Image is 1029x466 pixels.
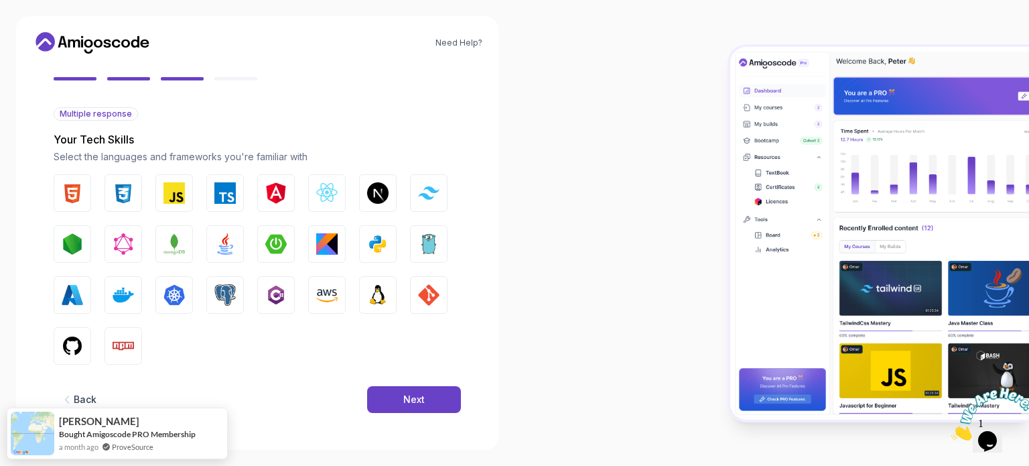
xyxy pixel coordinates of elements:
[410,174,448,212] button: Tailwind CSS
[206,225,244,263] button: Java
[113,335,134,357] img: Npm
[418,233,439,255] img: Go
[112,443,153,451] a: ProveSource
[257,276,295,314] button: C#
[86,429,196,439] a: Amigoscode PRO Membership
[418,284,439,306] img: GIT
[163,233,185,255] img: MongoDB
[367,386,461,413] button: Next
[410,276,448,314] button: GIT
[54,174,91,212] button: HTML
[403,393,425,406] div: Next
[214,284,236,306] img: PostgreSQL
[367,233,389,255] img: Python
[74,393,96,406] div: Back
[54,225,91,263] button: Node.js
[59,416,139,427] span: [PERSON_NAME]
[32,32,153,54] a: Home link
[5,5,88,58] img: Chat attention grabber
[265,182,287,204] img: Angular
[113,284,134,306] img: Docker
[113,182,134,204] img: CSS
[105,174,142,212] button: CSS
[62,182,83,204] img: HTML
[155,174,193,212] button: JavaScript
[54,276,91,314] button: Azure
[62,233,83,255] img: Node.js
[946,382,1029,446] iframe: chat widget
[418,186,439,199] img: Tailwind CSS
[257,174,295,212] button: Angular
[308,225,346,263] button: Kotlin
[155,276,193,314] button: Kubernetes
[359,174,397,212] button: Next.js
[59,441,98,453] span: a month ago
[359,225,397,263] button: Python
[155,225,193,263] button: MongoDB
[367,182,389,204] img: Next.js
[11,412,54,455] img: provesource social proof notification image
[410,225,448,263] button: Go
[60,109,132,119] span: Multiple response
[54,327,91,365] button: GitHub
[54,386,103,413] button: Back
[206,174,244,212] button: TypeScript
[308,276,346,314] button: AWS
[316,233,338,255] img: Kotlin
[257,225,295,263] button: Spring Boot
[105,276,142,314] button: Docker
[316,284,338,306] img: AWS
[214,182,236,204] img: TypeScript
[163,182,185,204] img: JavaScript
[54,131,461,148] p: Your Tech Skills
[54,150,461,164] p: Select the languages and frameworks you're familiar with
[206,276,244,314] button: PostgreSQL
[163,284,185,306] img: Kubernetes
[113,233,134,255] img: GraphQL
[316,182,338,204] img: React.js
[105,327,142,365] button: Npm
[5,5,11,17] span: 1
[59,429,85,439] span: Bought
[214,233,236,255] img: Java
[308,174,346,212] button: React.js
[367,284,389,306] img: Linux
[435,38,482,48] a: Need Help?
[265,233,287,255] img: Spring Boot
[265,284,287,306] img: C#
[62,335,83,357] img: GitHub
[62,284,83,306] img: Azure
[105,225,142,263] button: GraphQL
[359,276,397,314] button: Linux
[730,47,1029,420] img: Amigoscode Dashboard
